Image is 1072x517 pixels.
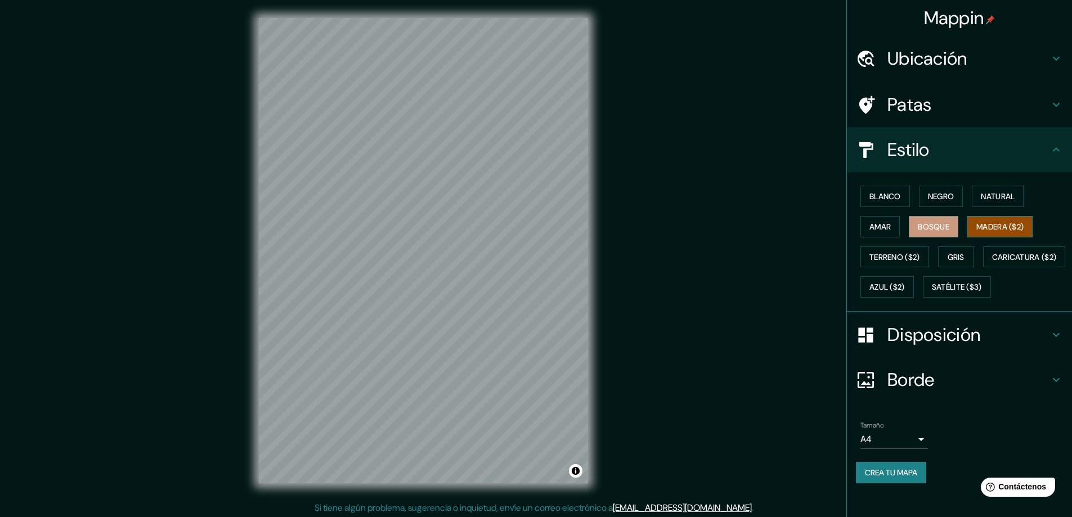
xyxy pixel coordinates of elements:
font: Crea tu mapa [865,467,917,478]
div: Ubicación [847,36,1072,81]
font: Ubicación [887,47,967,70]
font: Patas [887,93,932,116]
font: Blanco [869,191,901,201]
font: Satélite ($3) [932,282,982,293]
button: Gris [938,246,974,268]
font: Madera ($2) [976,222,1024,232]
font: Borde [887,368,935,392]
button: Azul ($2) [860,276,914,298]
a: [EMAIL_ADDRESS][DOMAIN_NAME] [613,502,752,514]
button: Natural [972,186,1024,207]
font: Tamaño [860,421,883,430]
font: Caricatura ($2) [992,252,1057,262]
button: Negro [919,186,963,207]
button: Satélite ($3) [923,276,991,298]
iframe: Lanzador de widgets de ayuda [972,473,1060,505]
font: Si tiene algún problema, sugerencia o inquietud, envíe un correo electrónico a [315,502,613,514]
font: Natural [981,191,1015,201]
div: Disposición [847,312,1072,357]
button: Terreno ($2) [860,246,929,268]
font: . [755,501,757,514]
button: Activar o desactivar atribución [569,464,582,478]
font: Terreno ($2) [869,252,920,262]
button: Crea tu mapa [856,462,926,483]
button: Blanco [860,186,910,207]
button: Caricatura ($2) [983,246,1066,268]
button: Bosque [909,216,958,237]
div: A4 [860,430,928,448]
font: Bosque [918,222,949,232]
font: Gris [948,252,965,262]
button: Madera ($2) [967,216,1033,237]
div: Estilo [847,127,1072,172]
font: A4 [860,433,872,445]
font: Negro [928,191,954,201]
font: Disposición [887,323,980,347]
img: pin-icon.png [986,15,995,24]
div: Patas [847,82,1072,127]
font: Estilo [887,138,930,161]
font: Mappin [924,6,984,30]
canvas: Mapa [259,18,588,483]
div: Borde [847,357,1072,402]
font: Amar [869,222,891,232]
font: Azul ($2) [869,282,905,293]
font: . [752,502,753,514]
button: Amar [860,216,900,237]
font: . [753,501,755,514]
